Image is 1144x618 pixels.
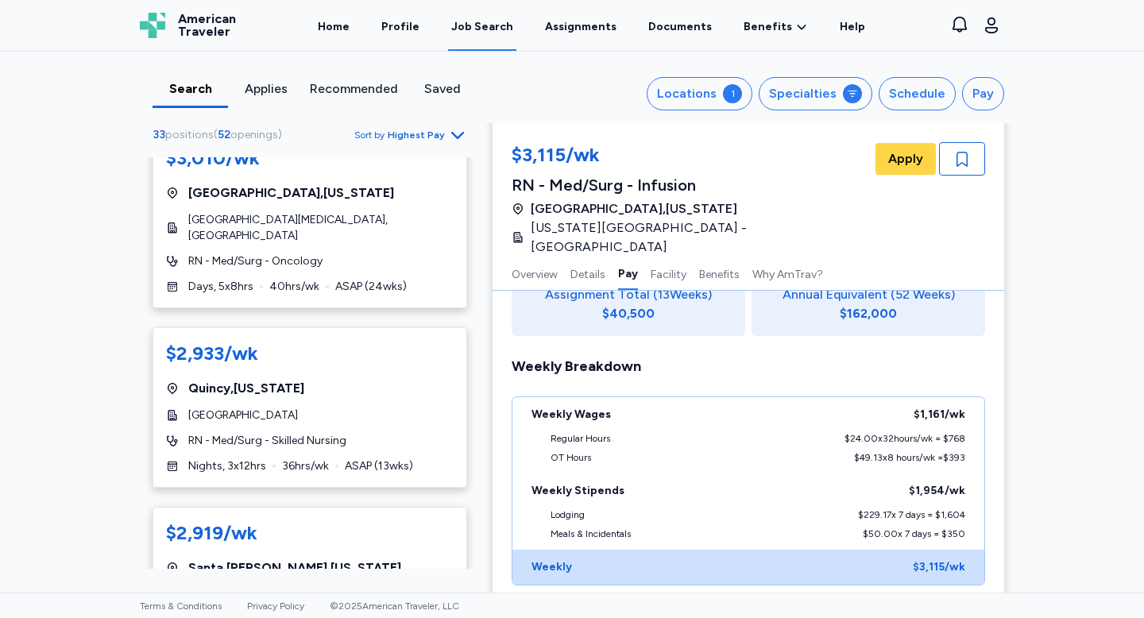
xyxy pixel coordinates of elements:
[769,84,837,103] div: Specialties
[889,84,945,103] div: Schedule
[531,218,863,257] span: [US_STATE][GEOGRAPHIC_DATA] - [GEOGRAPHIC_DATA]
[888,149,923,168] span: Apply
[153,127,288,143] div: ( )
[723,84,742,103] div: 1
[657,84,717,103] div: Locations
[512,257,558,290] button: Overview
[345,458,413,474] span: ASAP ( 13 wks)
[602,304,655,323] div: $40,500
[188,212,454,244] span: [GEOGRAPHIC_DATA][MEDICAL_DATA], [GEOGRAPHIC_DATA]
[879,77,956,110] button: Schedule
[551,527,631,540] div: Meals & Incidentals
[165,128,214,141] span: positions
[512,174,872,196] div: RN - Med/Surg - Infusion
[570,257,605,290] button: Details
[651,257,686,290] button: Facility
[858,508,965,521] div: $229.17 x 7 days = $1,604
[551,432,610,445] div: Regular Hours
[840,304,897,323] div: $162,000
[531,199,737,218] span: [GEOGRAPHIC_DATA] , [US_STATE]
[354,126,467,145] button: Sort byHighest Pay
[282,458,329,474] span: 36 hrs/wk
[330,601,459,612] span: © 2025 American Traveler, LLC
[618,257,638,290] button: Pay
[411,79,473,98] div: Saved
[188,433,346,449] span: RN - Med/Surg - Skilled Nursing
[699,257,740,290] button: Benefits
[531,559,572,575] div: Weekly
[188,183,394,203] span: [GEOGRAPHIC_DATA] , [US_STATE]
[166,341,258,366] div: $2,933/wk
[234,79,297,98] div: Applies
[783,285,887,304] span: Annual Equivalent
[269,279,319,295] span: 40 hrs/wk
[188,458,266,474] span: Nights, 3x12hrs
[166,145,260,171] div: $3,010/wk
[188,253,323,269] span: RN - Med/Surg - Oncology
[752,257,823,290] button: Why AmTrav?
[863,527,965,540] div: $50.00 x 7 days = $350
[335,279,407,295] span: ASAP ( 24 wks)
[188,379,304,398] span: Quincy , [US_STATE]
[159,79,222,98] div: Search
[166,520,257,546] div: $2,919/wk
[962,77,1004,110] button: Pay
[972,84,994,103] div: Pay
[913,559,965,575] div: $3,115 /wk
[188,558,401,577] span: Santa [PERSON_NAME] , [US_STATE]
[451,19,513,35] div: Job Search
[545,285,650,304] span: Assignment Total
[388,129,445,141] span: Highest Pay
[551,451,591,464] div: OT Hours
[531,483,624,499] div: Weekly Stipends
[854,451,965,464] div: $49.13 x 8 hours/wk = $393
[512,355,985,377] div: Weekly Breakdown
[153,128,165,141] span: 33
[759,77,872,110] button: Specialties
[512,142,872,171] div: $3,115/wk
[909,483,965,499] div: $1,954 /wk
[140,601,222,612] a: Terms & Conditions
[875,143,936,175] button: Apply
[531,407,611,423] div: Weekly Wages
[647,77,752,110] button: Locations1
[914,407,965,423] div: $1,161 /wk
[653,285,712,304] span: ( 13 Weeks)
[188,407,298,423] span: [GEOGRAPHIC_DATA]
[354,129,385,141] span: Sort by
[218,128,230,141] span: 52
[844,432,965,445] div: $24.00 x 32 hours/wk = $768
[744,19,808,35] a: Benefits
[891,285,955,304] span: (52 Weeks)
[448,2,516,51] a: Job Search
[744,19,792,35] span: Benefits
[310,79,398,98] div: Recommended
[247,601,304,612] a: Privacy Policy
[178,13,236,38] span: American Traveler
[188,279,253,295] span: Days, 5x8hrs
[551,508,585,521] div: Lodging
[230,128,278,141] span: openings
[140,13,165,38] img: Logo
